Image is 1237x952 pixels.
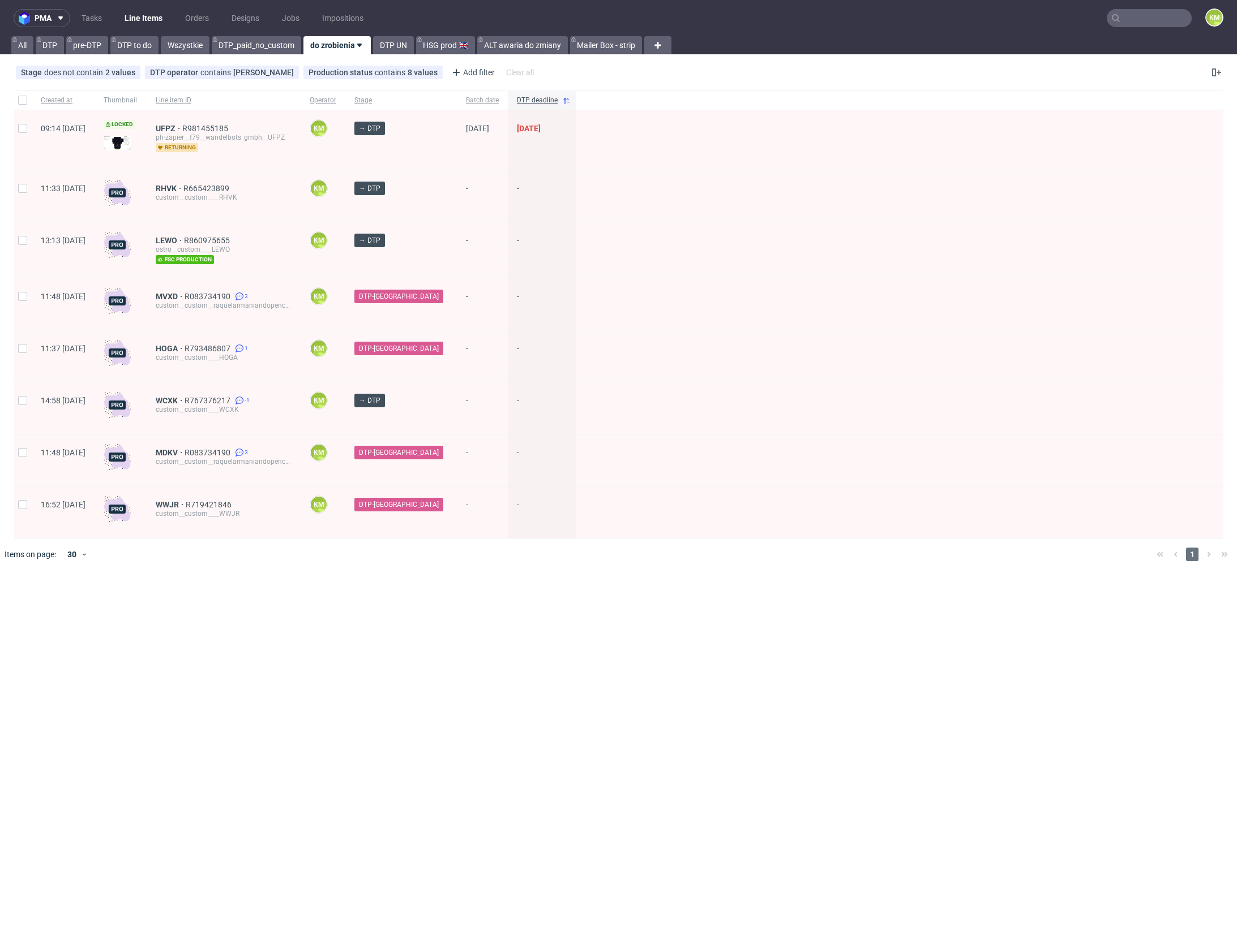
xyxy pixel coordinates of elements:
div: 8 values [408,68,438,77]
img: logo [19,12,35,25]
figcaption: KM [311,120,327,136]
a: UFPZ [156,124,182,133]
span: → DTP [359,235,380,245]
img: pro-icon.017ec5509f39f3e742e3.png [104,391,131,419]
span: contains [375,68,408,77]
span: WWJR [156,500,186,509]
span: - [517,448,567,472]
span: - [517,344,567,368]
a: DTP UN [373,36,414,54]
div: 30 [61,546,81,562]
figcaption: KM [311,445,327,460]
a: WCXK [156,396,185,405]
a: R719421846 [186,500,234,509]
span: 16:52 [DATE] [41,500,85,509]
a: RHVK [156,184,183,193]
span: - [517,236,567,264]
span: - [466,292,499,316]
span: - [466,236,499,264]
a: Impositions [315,9,370,27]
img: pro-icon.017ec5509f39f3e742e3.png [104,443,131,471]
img: pro-icon.017ec5509f39f3e742e3.png [104,231,131,259]
div: Clear all [504,64,536,80]
div: custom__custom__raquelarmaniandopenco__MVXD [156,301,292,310]
span: MDKV [156,448,185,457]
div: custom__custom____HOGA [156,353,292,362]
span: - [466,184,499,208]
a: 3 [233,448,248,457]
span: [DATE] [466,124,489,133]
a: do zrobienia [303,36,371,54]
span: 14:58 [DATE] [41,396,85,405]
span: R793486807 [185,344,233,353]
a: pre-DTP [66,36,108,54]
span: -1 [245,396,250,405]
a: R981455185 [182,124,230,133]
span: - [466,396,499,420]
div: custom__custom____RHVK [156,193,292,202]
a: Wszystkie [161,36,209,54]
figcaption: KM [311,180,327,196]
a: 3 [233,292,248,301]
a: Designs [225,9,266,27]
span: Production status [309,68,375,77]
div: ostro__custom____LEWO [156,245,292,254]
span: LEWO [156,236,184,245]
span: [DATE] [517,124,541,133]
span: DTP-[GEOGRAPHIC_DATA] [359,291,439,301]
div: custom__custom__raquelarmaniandopenco__MDKV [156,457,292,466]
span: 09:14 [DATE] [41,124,85,133]
a: HSG prod 🇬🇧 [416,36,475,54]
span: Thumbnail [104,96,138,105]
a: Jobs [275,9,306,27]
a: DTP [36,36,64,54]
span: Operator [310,96,336,105]
span: 3 [245,448,248,457]
span: DTP-[GEOGRAPHIC_DATA] [359,447,439,458]
figcaption: KM [311,288,327,304]
span: → DTP [359,123,380,133]
a: R860975655 [184,236,232,245]
span: 3 [245,292,248,301]
span: 11:48 [DATE] [41,448,85,457]
a: R767376217 [185,396,233,405]
span: 11:48 [DATE] [41,292,85,301]
span: DTP operator [150,68,200,77]
span: → DTP [359,183,380,193]
a: 1 [233,344,248,353]
a: R665423899 [183,184,232,193]
figcaption: KM [311,497,327,512]
span: Line item ID [156,96,292,105]
span: does not contain [44,68,105,77]
a: DTP to do [110,36,159,54]
span: DTP-[GEOGRAPHIC_DATA] [359,343,439,354]
div: custom__custom____WCXK [156,405,292,414]
figcaption: KM [311,341,327,356]
a: MVXD [156,292,185,301]
span: DTP-[GEOGRAPHIC_DATA] [359,499,439,510]
span: pma [35,14,52,22]
a: R083734190 [185,448,233,457]
span: - [466,500,499,524]
img: pro-icon.017ec5509f39f3e742e3.png [104,496,131,523]
span: Items on page: [5,549,56,560]
span: Locked [104,120,135,129]
div: 2 values [105,68,135,77]
span: - [517,184,567,208]
figcaption: KM [1206,10,1222,25]
img: pro-icon.017ec5509f39f3e742e3.png [104,339,131,367]
span: DTP deadline [517,96,558,105]
a: HOGA [156,344,185,353]
a: R083734190 [185,292,233,301]
span: returning [156,143,198,152]
img: pro-icon.017ec5509f39f3e742e3.png [104,287,131,315]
